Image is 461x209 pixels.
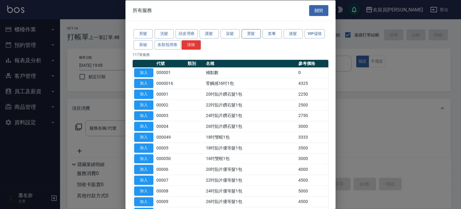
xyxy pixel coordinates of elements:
button: 加入 [134,111,153,120]
th: 名稱 [204,60,297,67]
th: 類別 [186,60,204,67]
button: 加入 [134,186,153,195]
button: 加入 [134,68,153,77]
td: 000050 [155,153,186,164]
button: 頭皮理療 [176,29,198,38]
th: 代號 [155,60,186,67]
td: 24吋貼片優等髮1包 [204,186,297,196]
button: 加入 [134,100,153,109]
button: 洗髮 [155,29,174,38]
button: 加入 [134,122,153,131]
p: 117 筆服務 [133,52,328,57]
td: 00006 [155,164,186,175]
span: 所有服務 [133,7,152,13]
button: 接髮 [284,29,303,38]
td: 20吋貼片優等髮1包 [204,164,297,175]
button: 剪髮 [134,29,153,38]
td: 24吋貼片鑽石髮1包 [204,110,297,121]
td: 20吋貼片鑽石髮1包 [204,89,297,100]
td: 00001 [155,89,186,100]
td: 26吋貼片優等髮1包 [204,196,297,207]
td: 零觸感16吋1包 [204,78,297,89]
button: 加入 [134,154,153,163]
button: 燙髮 [242,29,261,38]
button: 關閉 [309,5,328,16]
td: 000001 [155,67,186,78]
td: 3333 [297,132,328,143]
td: 4500 [297,196,328,207]
button: 加入 [134,197,153,206]
button: 加入 [134,165,153,174]
button: 新秘 [134,40,153,49]
td: 4500 [297,175,328,186]
td: 0000016 [155,78,186,89]
td: 26吋貼片鑽石髮1包 [204,121,297,132]
td: 補點數 [204,67,297,78]
button: 加入 [134,143,153,152]
button: 加入 [134,133,153,142]
td: 4325 [297,78,328,89]
td: 00005 [155,143,186,153]
td: 5000 [297,186,328,196]
td: 4000 [297,164,328,175]
td: 00009 [155,196,186,207]
td: 22吋貼片優等髮1包 [204,175,297,186]
td: 2500 [297,100,328,110]
td: 00007 [155,175,186,186]
td: 16吋雙棍1包 [204,153,297,164]
td: 3000 [297,153,328,164]
td: 18吋貼片優等髮1包 [204,143,297,153]
td: 2750 [297,110,328,121]
td: 00008 [155,186,186,196]
button: 各類抵用卷 [155,40,181,49]
td: 000049 [155,132,186,143]
td: 00003 [155,110,186,121]
td: 22吋貼片鑽石髮1包 [204,100,297,110]
td: 00004 [155,121,186,132]
td: 3000 [297,121,328,132]
button: 加入 [134,176,153,185]
td: 0 [297,67,328,78]
td: 18吋雙棍1包 [204,132,297,143]
button: 護髮 [200,29,219,38]
button: VIP儲值 [305,29,325,38]
td: 00002 [155,100,186,110]
button: 染髮 [221,29,240,38]
td: 3500 [297,143,328,153]
td: 2250 [297,89,328,100]
button: 加入 [134,90,153,99]
th: 參考價格 [297,60,328,67]
button: 清除 [182,40,201,49]
button: 套餐 [263,29,282,38]
button: 加入 [134,79,153,88]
